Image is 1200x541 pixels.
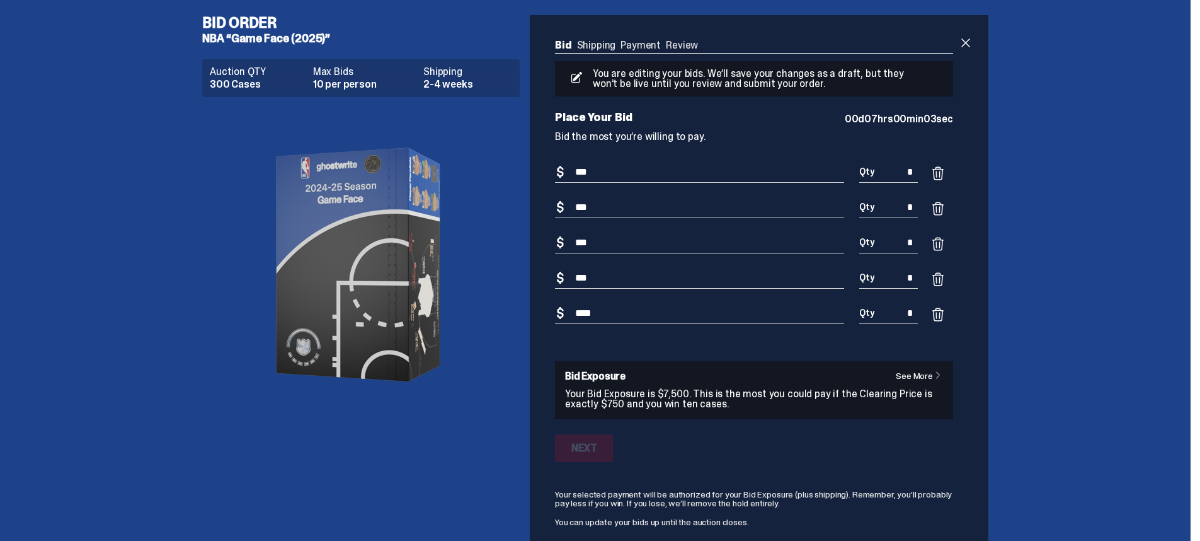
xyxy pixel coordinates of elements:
dt: Shipping [423,67,512,77]
span: $ [556,236,564,249]
dd: 10 per person [313,79,416,90]
span: Qty [859,273,874,282]
span: $ [556,307,564,320]
a: See More [896,371,948,380]
h4: Bid Order [202,15,530,30]
dd: 300 Cases [210,79,306,90]
span: 03 [923,112,937,125]
p: You can update your bids up until the auction closes. [555,518,953,526]
span: 00 [893,112,907,125]
span: 00 [845,112,859,125]
span: 07 [864,112,877,125]
a: Bid [555,38,572,52]
p: Your Bid Exposure is $7,500. This is the most you could pay if the Clearing Price is exactly $750... [565,389,943,409]
dd: 2-4 weeks [423,79,512,90]
span: Qty [859,308,874,317]
span: $ [556,201,564,214]
p: You are editing your bids. We’ll save your changes as a draft, but they won’t be live until you r... [588,69,914,89]
p: d hrs min sec [845,114,953,124]
p: Place Your Bid [555,112,845,123]
h6: Bid Exposure [565,371,943,381]
h5: NBA “Game Face (2025)” [202,33,530,44]
span: Qty [859,167,874,176]
dt: Max Bids [313,67,416,77]
span: Qty [859,202,874,211]
span: $ [556,166,564,178]
span: Qty [859,238,874,247]
span: $ [556,272,564,284]
img: product image [235,107,487,422]
p: Bid the most you’re willing to pay. [555,132,953,142]
dt: Auction QTY [210,67,306,77]
p: Your selected payment will be authorized for your Bid Exposure (plus shipping). Remember, you’ll ... [555,490,953,508]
